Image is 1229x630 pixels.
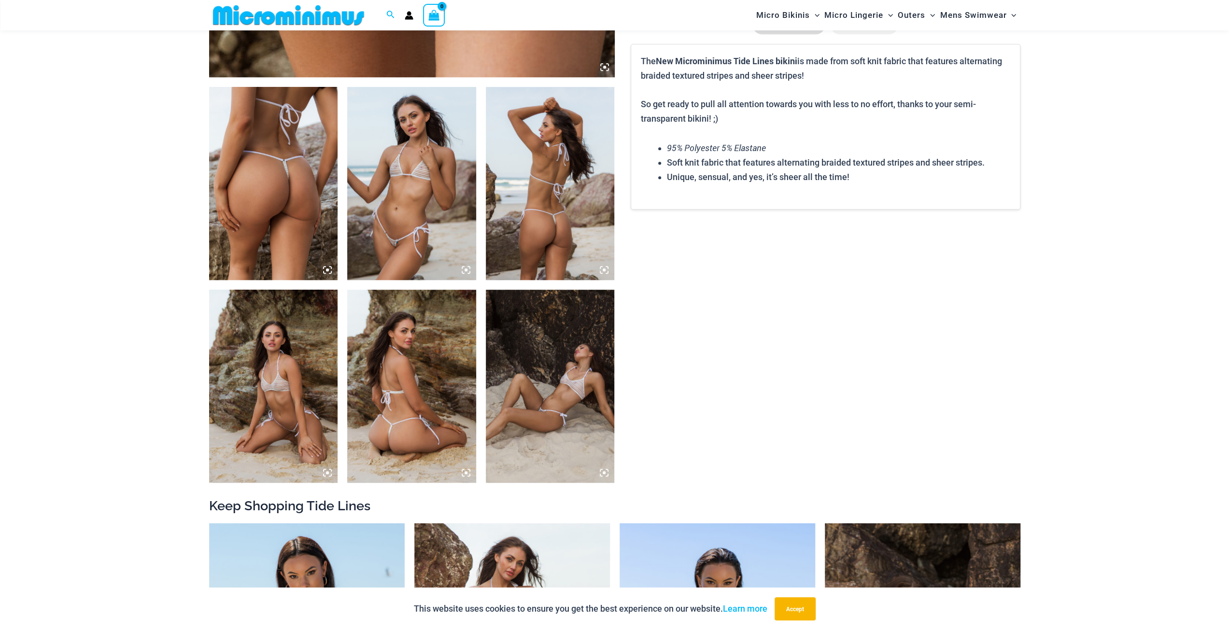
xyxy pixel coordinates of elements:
[423,4,445,26] a: View Shopping Cart, empty
[756,3,810,28] span: Micro Bikinis
[405,11,413,20] a: Account icon link
[723,603,767,614] a: Learn more
[209,4,368,26] img: MM SHOP LOGO FLAT
[940,3,1006,28] span: Mens Swimwear
[347,87,476,280] img: Tide Lines White 308 Tri Top 480 Micro
[822,3,895,28] a: Micro LingerieMenu ToggleMenu Toggle
[937,3,1018,28] a: Mens SwimwearMenu ToggleMenu Toggle
[641,54,1010,126] p: The is made from soft knit fabric that features alternating braided textured stripes and sheer st...
[810,3,819,28] span: Menu Toggle
[347,290,476,483] img: Tide Lines White 350 Halter Top 480 Micro
[209,87,338,280] img: Tide Lines White 480 Micro
[209,290,338,483] img: Tide Lines White 350 Halter Top 480 Micro
[925,3,935,28] span: Menu Toggle
[209,497,1020,514] h2: Keep Shopping Tide Lines
[667,155,1010,170] li: Soft knit fabric that features alternating braided textured stripes and sheer stripes.
[486,290,615,483] img: Tide Lines White 350 Halter Top 470 Thong
[754,3,822,28] a: Micro BikinisMenu ToggleMenu Toggle
[775,597,816,620] button: Accept
[667,170,1010,184] li: Unique, sensual, and yes, it’s sheer all the time!
[414,602,767,616] p: This website uses cookies to ensure you get the best experience on our website.
[895,3,937,28] a: OutersMenu ToggleMenu Toggle
[656,55,797,67] b: New Microminimus Tide Lines bikini
[883,3,893,28] span: Menu Toggle
[752,1,1020,29] nav: Site Navigation
[667,142,766,154] em: 95% Polyester 5% Elastane
[898,3,925,28] span: Outers
[1006,3,1016,28] span: Menu Toggle
[824,3,883,28] span: Micro Lingerie
[486,87,615,280] img: Tide Lines White 308 Tri Top 480 Micro
[386,9,395,21] a: Search icon link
